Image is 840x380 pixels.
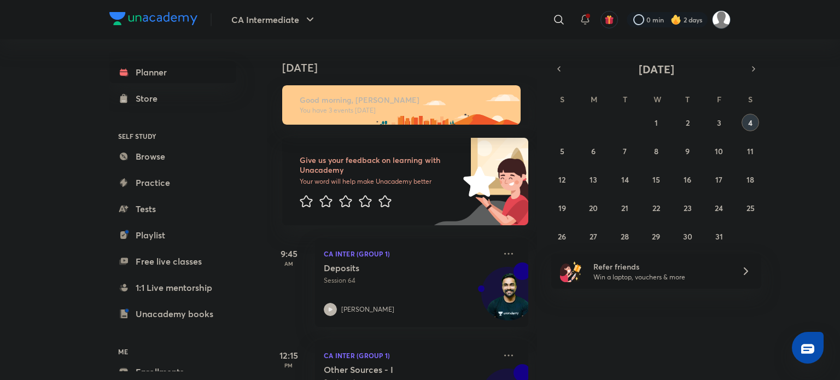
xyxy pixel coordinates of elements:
[109,87,236,109] a: Store
[426,138,528,225] img: feedback_image
[684,174,691,185] abbr: October 16, 2025
[109,198,236,220] a: Tests
[670,14,681,25] img: streak
[748,94,752,104] abbr: Saturday
[710,171,728,188] button: October 17, 2025
[654,146,658,156] abbr: October 8, 2025
[639,62,674,77] span: [DATE]
[654,94,661,104] abbr: Wednesday
[742,114,759,131] button: October 4, 2025
[647,199,665,217] button: October 22, 2025
[109,172,236,194] a: Practice
[590,174,597,185] abbr: October 13, 2025
[742,142,759,160] button: October 11, 2025
[282,61,539,74] h4: [DATE]
[109,61,236,83] a: Planner
[679,227,696,245] button: October 30, 2025
[558,174,565,185] abbr: October 12, 2025
[710,199,728,217] button: October 24, 2025
[742,199,759,217] button: October 25, 2025
[710,114,728,131] button: October 3, 2025
[267,349,311,362] h5: 12:15
[585,227,602,245] button: October 27, 2025
[686,118,690,128] abbr: October 2, 2025
[684,203,692,213] abbr: October 23, 2025
[482,273,534,325] img: Avatar
[109,127,236,145] h6: SELF STUDY
[685,94,690,104] abbr: Thursday
[109,277,236,299] a: 1:1 Live mentorship
[593,272,728,282] p: Win a laptop, vouchers & more
[593,261,728,272] h6: Refer friends
[225,9,323,31] button: CA Intermediate
[324,247,495,260] p: CA Inter (Group 1)
[109,250,236,272] a: Free live classes
[742,171,759,188] button: October 18, 2025
[341,305,394,314] p: [PERSON_NAME]
[710,142,728,160] button: October 10, 2025
[553,227,571,245] button: October 26, 2025
[621,174,629,185] abbr: October 14, 2025
[604,15,614,25] img: avatar
[746,174,754,185] abbr: October 18, 2025
[746,203,755,213] abbr: October 25, 2025
[558,203,566,213] abbr: October 19, 2025
[267,362,311,369] p: PM
[748,118,752,128] abbr: October 4, 2025
[267,260,311,267] p: AM
[560,94,564,104] abbr: Sunday
[712,10,731,29] img: Rashi Maheshwari
[623,146,627,156] abbr: October 7, 2025
[585,142,602,160] button: October 6, 2025
[553,199,571,217] button: October 19, 2025
[683,231,692,242] abbr: October 30, 2025
[324,364,460,375] h5: Other Sources - I
[585,199,602,217] button: October 20, 2025
[590,231,597,242] abbr: October 27, 2025
[621,203,628,213] abbr: October 21, 2025
[109,303,236,325] a: Unacademy books
[109,12,197,25] img: Company Logo
[589,203,598,213] abbr: October 20, 2025
[567,61,746,77] button: [DATE]
[591,94,597,104] abbr: Monday
[652,231,660,242] abbr: October 29, 2025
[300,155,459,175] h6: Give us your feedback on learning with Unacademy
[600,11,618,28] button: avatar
[715,203,723,213] abbr: October 24, 2025
[136,92,164,105] div: Store
[652,174,660,185] abbr: October 15, 2025
[616,142,634,160] button: October 7, 2025
[553,171,571,188] button: October 12, 2025
[647,171,665,188] button: October 15, 2025
[717,94,721,104] abbr: Friday
[616,227,634,245] button: October 28, 2025
[715,146,723,156] abbr: October 10, 2025
[282,85,521,125] img: morning
[679,142,696,160] button: October 9, 2025
[679,114,696,131] button: October 2, 2025
[267,247,311,260] h5: 9:45
[652,203,660,213] abbr: October 22, 2025
[647,227,665,245] button: October 29, 2025
[300,177,459,186] p: Your word will help make Unacademy better
[616,171,634,188] button: October 14, 2025
[324,349,495,362] p: CA Inter (Group 1)
[109,12,197,28] a: Company Logo
[300,106,511,115] p: You have 3 events [DATE]
[621,231,629,242] abbr: October 28, 2025
[553,142,571,160] button: October 5, 2025
[591,146,596,156] abbr: October 6, 2025
[647,142,665,160] button: October 8, 2025
[747,146,754,156] abbr: October 11, 2025
[710,227,728,245] button: October 31, 2025
[560,146,564,156] abbr: October 5, 2025
[324,262,460,273] h5: Deposits
[679,199,696,217] button: October 23, 2025
[616,199,634,217] button: October 21, 2025
[647,114,665,131] button: October 1, 2025
[685,146,690,156] abbr: October 9, 2025
[324,276,495,285] p: Session 64
[717,118,721,128] abbr: October 3, 2025
[558,231,566,242] abbr: October 26, 2025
